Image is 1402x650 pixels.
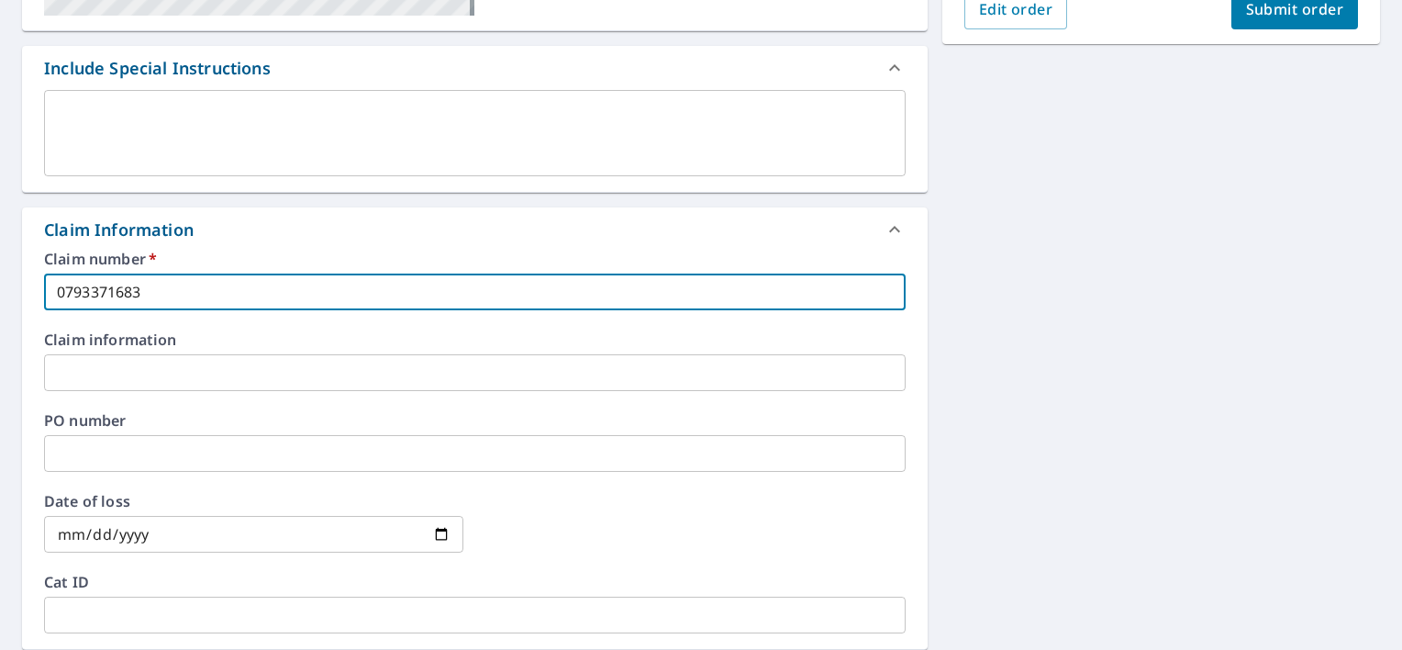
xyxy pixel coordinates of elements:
[44,494,463,509] label: Date of loss
[44,56,271,81] div: Include Special Instructions
[44,575,906,589] label: Cat ID
[44,252,906,266] label: Claim number
[44,218,194,242] div: Claim Information
[22,46,928,90] div: Include Special Instructions
[44,332,906,347] label: Claim information
[22,207,928,252] div: Claim Information
[44,413,906,428] label: PO number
